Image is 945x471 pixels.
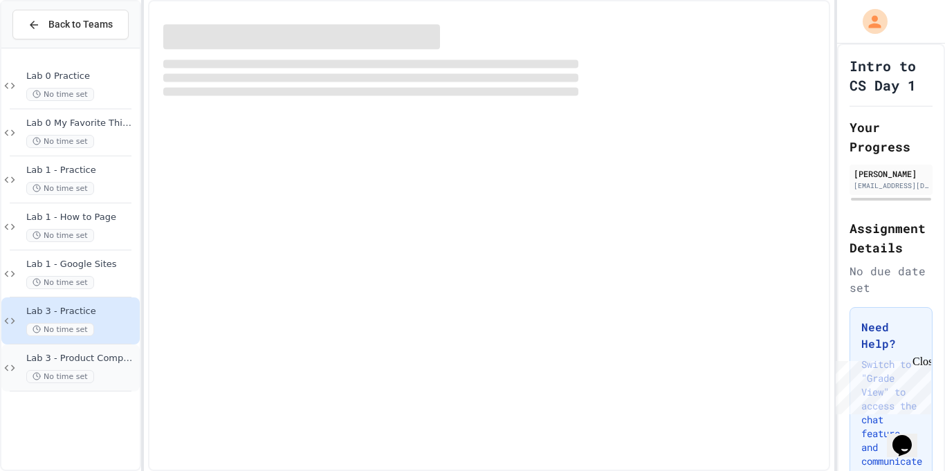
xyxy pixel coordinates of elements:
[26,182,94,195] span: No time set
[26,353,137,364] span: Lab 3 - Product Comparison Guide
[854,181,928,191] div: [EMAIL_ADDRESS][DOMAIN_NAME]
[850,219,933,257] h2: Assignment Details
[861,319,921,352] h3: Need Help?
[850,118,933,156] h2: Your Progress
[850,263,933,296] div: No due date set
[26,370,94,383] span: No time set
[887,416,931,457] iframe: chat widget
[26,71,137,82] span: Lab 0 Practice
[26,306,137,317] span: Lab 3 - Practice
[26,276,94,289] span: No time set
[26,323,94,336] span: No time set
[12,10,129,39] button: Back to Teams
[26,165,137,176] span: Lab 1 - Practice
[848,6,891,37] div: My Account
[26,88,94,101] span: No time set
[830,355,931,414] iframe: chat widget
[6,6,95,88] div: Chat with us now!Close
[26,229,94,242] span: No time set
[26,118,137,129] span: Lab 0 My Favorite Things
[854,167,928,180] div: [PERSON_NAME]
[26,212,137,223] span: Lab 1 - How to Page
[48,17,113,32] span: Back to Teams
[850,56,933,95] h1: Intro to CS Day 1
[26,259,137,270] span: Lab 1 - Google Sites
[26,135,94,148] span: No time set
